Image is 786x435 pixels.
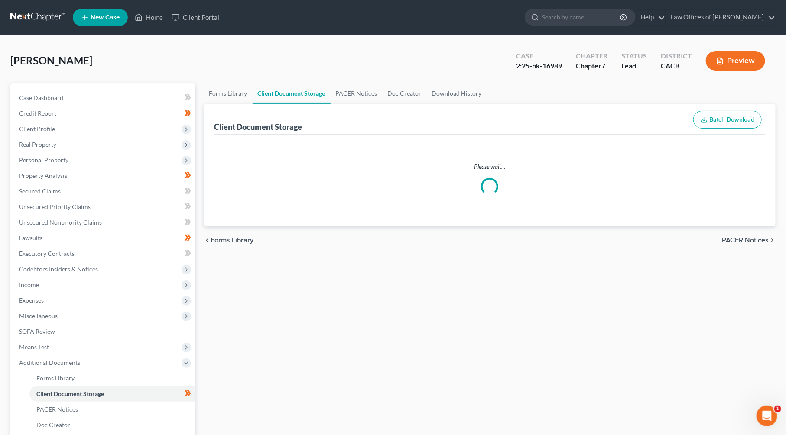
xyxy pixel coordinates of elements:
button: Batch Download [693,111,762,129]
button: chevron_left Forms Library [204,237,254,244]
span: SOFA Review [19,328,55,335]
a: Forms Library [29,371,195,386]
input: Search by name... [542,9,621,25]
span: 1 [774,406,781,412]
span: Unsecured Priority Claims [19,203,91,210]
a: Credit Report [12,106,195,121]
div: Chapter [576,51,607,61]
span: Expenses [19,296,44,304]
span: Personal Property [19,156,68,164]
span: Miscellaneous [19,312,58,319]
a: Forms Library [204,83,253,104]
a: Lawsuits [12,230,195,246]
i: chevron_left [204,237,211,244]
a: Doc Creator [383,83,427,104]
span: Executory Contracts [19,250,75,257]
div: Chapter [576,61,607,71]
p: Please wait... [216,162,764,171]
a: Client Document Storage [29,386,195,402]
span: Income [19,281,39,288]
a: Secured Claims [12,184,195,199]
a: PACER Notices [331,83,383,104]
div: Lead [621,61,647,71]
span: New Case [91,14,120,21]
span: Means Test [19,343,49,351]
a: Download History [427,83,487,104]
span: Unsecured Nonpriority Claims [19,219,102,226]
span: PACER Notices [36,406,78,413]
i: chevron_right [769,237,776,244]
span: 7 [601,61,605,70]
a: Law Offices of [PERSON_NAME] [666,10,775,25]
iframe: Intercom live chat [757,406,777,426]
span: Doc Creator [36,421,70,429]
span: Forms Library [36,374,75,382]
div: District [661,51,692,61]
a: Unsecured Priority Claims [12,199,195,215]
span: Property Analysis [19,172,67,179]
span: Lawsuits [19,234,42,242]
span: Client Document Storage [36,390,104,397]
div: 2:25-bk-16989 [516,61,562,71]
span: Credit Report [19,110,56,117]
a: Client Document Storage [253,83,331,104]
div: CACB [661,61,692,71]
a: Home [130,10,167,25]
span: Case Dashboard [19,94,63,101]
a: PACER Notices [29,402,195,417]
span: [PERSON_NAME] [10,54,92,67]
span: Client Profile [19,125,55,132]
span: Codebtors Insiders & Notices [19,265,98,273]
a: SOFA Review [12,324,195,339]
span: Batch Download [709,116,754,123]
a: Client Portal [167,10,224,25]
button: Preview [706,51,765,71]
div: Case [516,51,562,61]
a: Case Dashboard [12,90,195,106]
a: Unsecured Nonpriority Claims [12,215,195,230]
span: Secured Claims [19,187,61,195]
button: PACER Notices chevron_right [722,237,776,244]
span: Real Property [19,141,56,148]
a: Property Analysis [12,168,195,184]
span: Additional Documents [19,359,80,366]
div: Status [621,51,647,61]
span: Forms Library [211,237,254,244]
span: PACER Notices [722,237,769,244]
a: Help [636,10,665,25]
div: Client Document Storage [214,122,302,132]
a: Executory Contracts [12,246,195,261]
a: Doc Creator [29,417,195,433]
